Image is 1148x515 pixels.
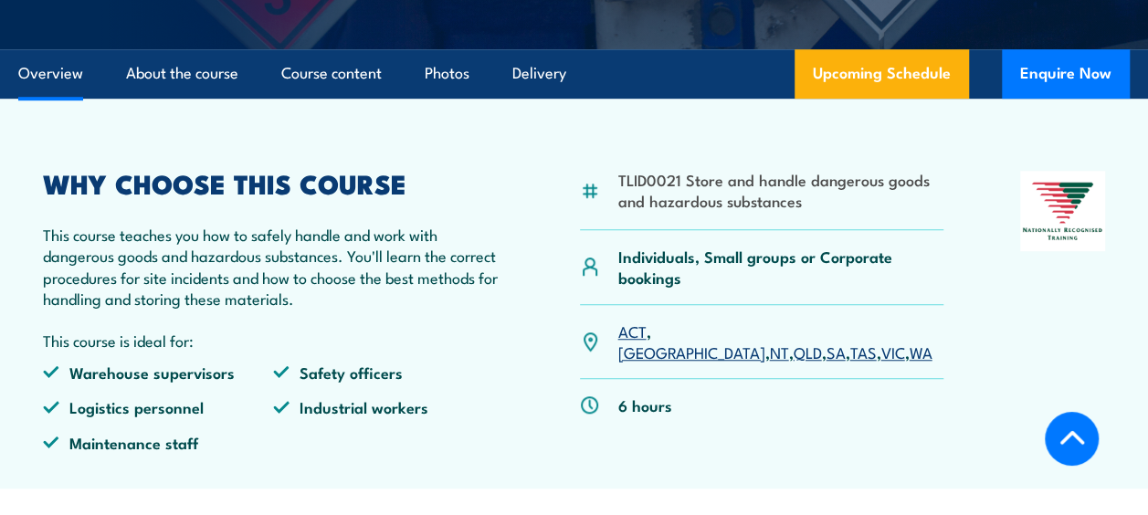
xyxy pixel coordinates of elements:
h2: WHY CHOOSE THIS COURSE [43,171,503,194]
p: This course teaches you how to safely handle and work with dangerous goods and hazardous substanc... [43,224,503,310]
a: QLD [793,341,821,363]
li: Maintenance staff [43,432,273,453]
p: This course is ideal for: [43,330,503,351]
a: [GEOGRAPHIC_DATA] [617,341,764,363]
a: WA [909,341,932,363]
a: VIC [880,341,904,363]
li: TLID0021 Store and handle dangerous goods and hazardous substances [617,169,943,212]
p: , , , , , , , [617,321,943,363]
a: About the course [126,49,238,98]
a: Delivery [512,49,566,98]
a: SA [826,341,845,363]
a: Overview [18,49,83,98]
li: Warehouse supervisors [43,362,273,383]
button: Enquire Now [1002,49,1130,99]
a: Upcoming Schedule [795,49,969,99]
a: Photos [425,49,469,98]
a: ACT [617,320,646,342]
a: NT [769,341,788,363]
img: Nationally Recognised Training logo. [1020,171,1105,251]
a: TAS [849,341,876,363]
li: Safety officers [273,362,503,383]
li: Industrial workers [273,396,503,417]
a: Course content [281,49,382,98]
p: Individuals, Small groups or Corporate bookings [617,246,943,289]
li: Logistics personnel [43,396,273,417]
p: 6 hours [617,394,671,415]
